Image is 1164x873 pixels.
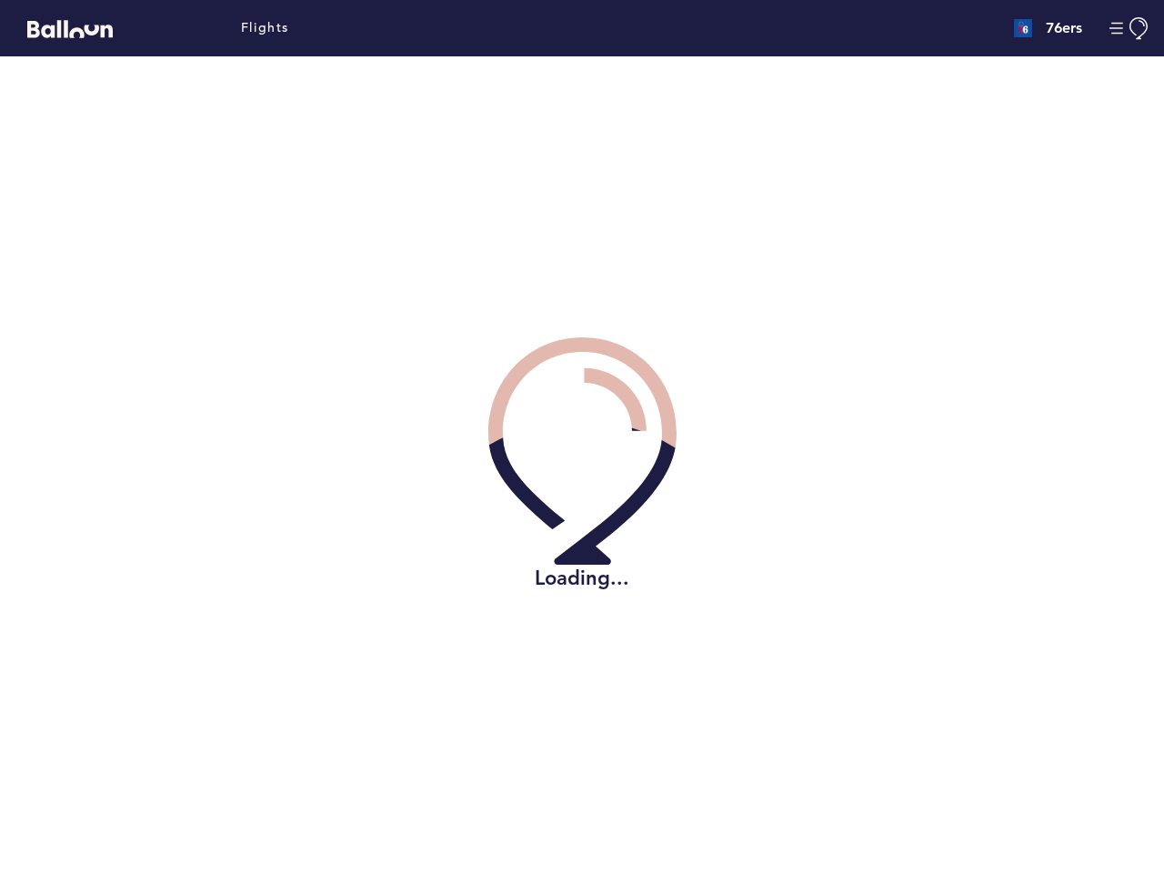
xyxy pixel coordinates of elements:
a: Flights [241,18,289,38]
h4: 76ers [1046,17,1082,39]
h2: Loading... [488,565,677,592]
svg: Balloon [27,20,113,38]
a: Balloon [14,18,113,37]
button: Manage Account [1109,17,1150,40]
